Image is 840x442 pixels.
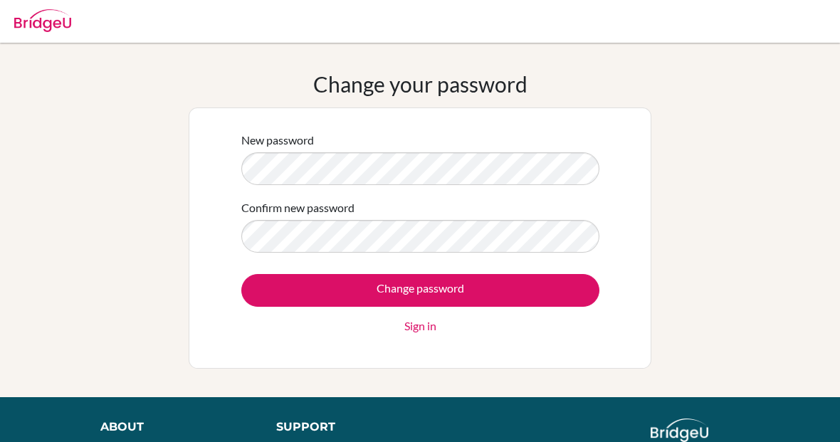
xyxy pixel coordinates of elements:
img: Bridge-U [14,9,71,32]
label: Confirm new password [241,199,355,216]
a: Sign in [404,317,436,335]
label: New password [241,132,314,149]
div: About [100,419,244,436]
h1: Change your password [313,71,527,97]
div: Support [276,419,406,436]
img: logo_white@2x-f4f0deed5e89b7ecb1c2cc34c3e3d731f90f0f143d5ea2071677605dd97b5244.png [651,419,708,442]
input: Change password [241,274,599,307]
